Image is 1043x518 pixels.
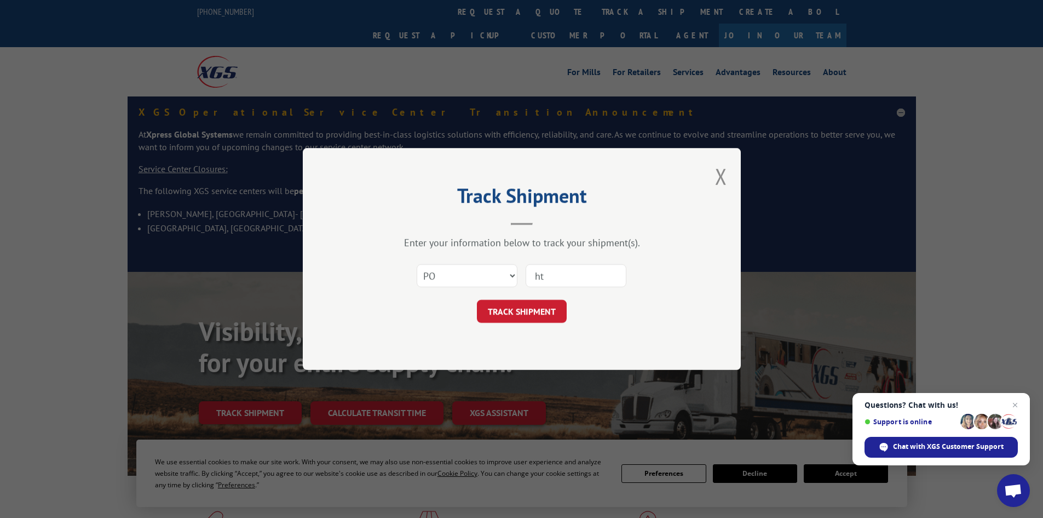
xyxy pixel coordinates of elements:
button: Close modal [715,162,727,191]
span: Support is online [865,418,956,426]
button: TRACK SHIPMENT [477,300,567,323]
a: Open chat [997,474,1030,507]
span: Chat with XGS Customer Support [893,442,1004,452]
span: Chat with XGS Customer Support [865,437,1018,458]
h2: Track Shipment [358,188,686,209]
div: Enter your information below to track your shipment(s). [358,236,686,249]
input: Number(s) [526,264,626,287]
span: Questions? Chat with us! [865,401,1018,409]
